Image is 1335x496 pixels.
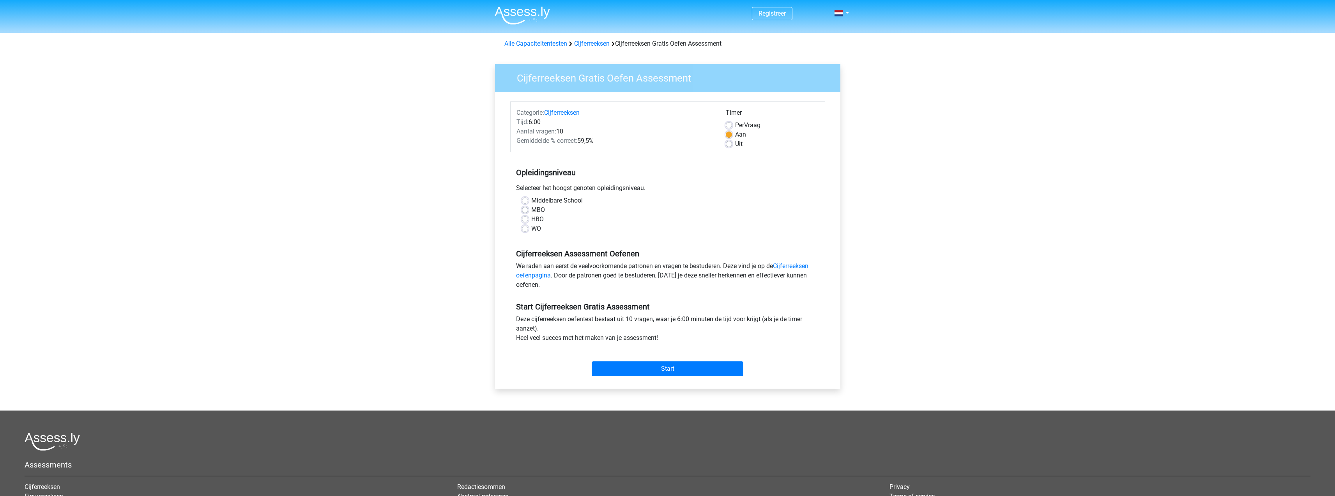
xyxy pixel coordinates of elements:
[531,196,583,205] label: Middelbare School
[457,483,505,491] a: Redactiesommen
[516,109,544,116] span: Categorie:
[574,40,610,47] a: Cijferreeksen
[507,69,835,84] h3: Cijferreeksen Gratis Oefen Assessment
[25,483,60,491] a: Cijferreeksen
[504,40,567,47] a: Alle Capaciteitentesten
[511,127,720,136] div: 10
[516,165,819,180] h5: Opleidingsniveau
[495,6,550,25] img: Assessly
[544,109,580,116] a: Cijferreeksen
[735,121,744,129] span: Per
[735,130,746,139] label: Aan
[25,460,1310,469] h5: Assessments
[25,432,80,451] img: Assessly logo
[511,117,720,127] div: 6:00
[889,483,910,491] a: Privacy
[516,118,529,126] span: Tijd:
[516,137,577,144] span: Gemiddelde % correct:
[735,139,743,149] label: Uit
[531,224,541,233] label: WO
[516,302,819,311] h5: Start Cijferreeksen Gratis Assessment
[531,215,544,224] label: HBO
[516,249,819,258] h5: Cijferreeksen Assessment Oefenen
[510,315,825,346] div: Deze cijferreeksen oefentest bestaat uit 10 vragen, waar je 6:00 minuten de tijd voor krijgt (als...
[592,361,743,376] input: Start
[726,108,819,121] div: Timer
[735,121,760,130] label: Vraag
[531,205,545,215] label: MBO
[510,183,825,196] div: Selecteer het hoogst genoten opleidingsniveau.
[516,128,556,135] span: Aantal vragen:
[759,10,786,17] a: Registreer
[510,261,825,293] div: We raden aan eerst de veelvoorkomende patronen en vragen te bestuderen. Deze vind je op de . Door...
[511,136,720,146] div: 59,5%
[501,39,834,48] div: Cijferreeksen Gratis Oefen Assessment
